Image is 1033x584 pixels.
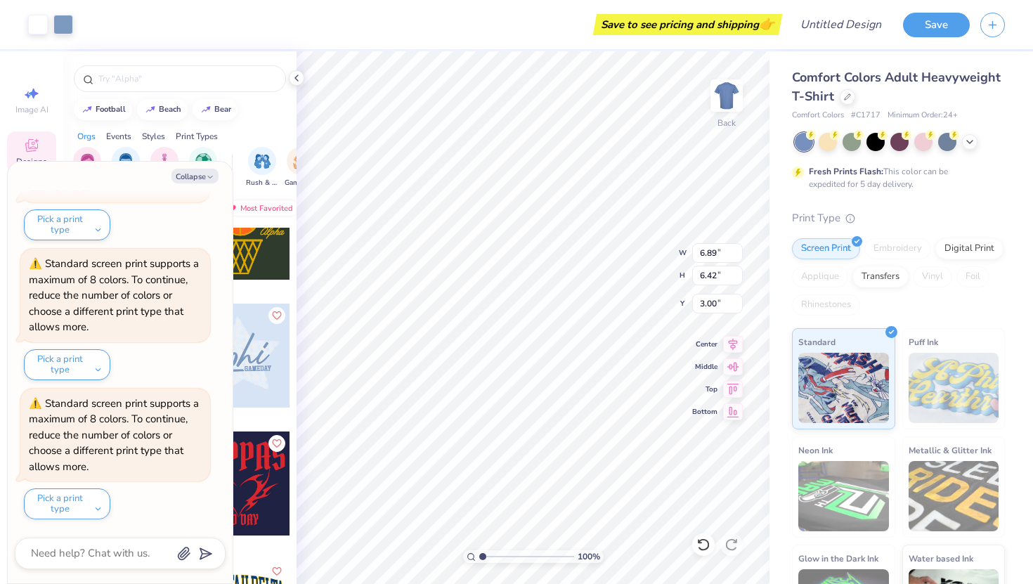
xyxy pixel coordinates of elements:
span: Neon Ink [798,443,833,458]
img: Club Image [157,153,172,169]
div: filter for Fraternity [110,147,142,188]
div: Most Favorited [220,200,299,216]
span: 100 % [578,550,600,563]
span: # C1717 [851,110,881,122]
span: Water based Ink [909,551,973,566]
button: Like [268,307,285,324]
img: Standard [798,353,889,423]
button: Pick a print type [24,349,110,380]
button: Save [903,13,970,37]
div: beach [159,105,181,113]
div: football [96,105,126,113]
button: filter button [110,147,142,188]
div: Standard screen print supports a maximum of 8 colors. To continue, reduce the number of colors or... [29,117,199,195]
button: Pick a print type [24,488,110,519]
button: filter button [189,147,217,188]
button: bear [193,99,238,120]
span: Minimum Order: 24 + [888,110,958,122]
div: filter for Club [150,147,178,188]
div: Print Types [176,130,218,143]
div: Standard screen print supports a maximum of 8 colors. To continue, reduce the number of colors or... [29,257,199,334]
input: Try "Alpha" [97,72,277,86]
input: Untitled Design [789,11,892,39]
span: 👉 [759,15,774,32]
img: Puff Ink [909,353,999,423]
button: beach [137,99,188,120]
img: Neon Ink [798,461,889,531]
button: filter button [246,147,278,188]
span: Metallic & Glitter Ink [909,443,992,458]
img: Fraternity Image [118,153,134,169]
button: Like [268,563,285,580]
div: filter for Sorority [73,147,101,188]
div: Save to see pricing and shipping [597,14,779,35]
button: filter button [73,147,101,188]
button: football [74,99,132,120]
button: Pick a print type [24,209,110,240]
img: trend_line.gif [82,105,93,114]
img: Game Day Image [293,153,309,169]
div: filter for Game Day [285,147,317,188]
div: Screen Print [792,238,860,259]
span: Standard [798,335,836,349]
div: Rhinestones [792,294,860,316]
div: This color can be expedited for 5 day delivery. [809,165,982,190]
div: Embroidery [864,238,931,259]
img: Sports Image [195,153,212,169]
span: Rush & Bid [246,178,278,188]
span: Middle [692,362,717,372]
div: Digital Print [935,238,1003,259]
div: Transfers [852,266,909,287]
button: filter button [150,147,178,188]
span: Bottom [692,407,717,417]
div: Orgs [77,130,96,143]
span: Comfort Colors Adult Heavyweight T-Shirt [792,69,1001,105]
span: Center [692,339,717,349]
img: trend_line.gif [145,105,156,114]
img: Back [713,82,741,110]
img: trend_line.gif [200,105,212,114]
button: Collapse [171,169,219,183]
span: Puff Ink [909,335,938,349]
div: Back [717,117,736,129]
span: Designs [16,156,47,167]
img: Rush & Bid Image [254,153,271,169]
strong: Fresh Prints Flash: [809,166,883,177]
div: Print Type [792,210,1005,226]
img: Sorority Image [79,153,96,169]
img: Metallic & Glitter Ink [909,461,999,531]
span: Top [692,384,717,394]
div: Standard screen print supports a maximum of 8 colors. To continue, reduce the number of colors or... [29,396,199,474]
div: Foil [956,266,989,287]
div: filter for Sports [189,147,217,188]
div: Applique [792,266,848,287]
div: Vinyl [913,266,952,287]
span: Image AI [15,104,48,115]
button: Like [268,435,285,452]
div: bear [214,105,231,113]
button: filter button [285,147,317,188]
div: Styles [142,130,165,143]
span: Glow in the Dark Ink [798,551,878,566]
div: filter for Rush & Bid [246,147,278,188]
div: Events [106,130,131,143]
span: Comfort Colors [792,110,844,122]
span: Game Day [285,178,317,188]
